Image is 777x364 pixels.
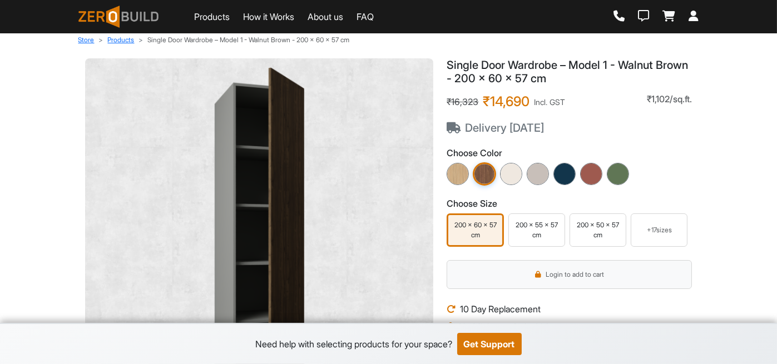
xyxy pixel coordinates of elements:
[647,94,692,104] span: ₹1,102/sq.ft.
[457,333,522,355] button: Get Support
[194,10,230,23] a: Products
[546,270,604,280] span: Login to add to cart
[607,163,629,185] img: English Green
[553,163,576,185] img: Graphite Blue
[447,97,478,107] span: ₹16,323
[527,163,549,185] img: Sandstone
[447,320,692,333] li: No Minimum Order Value
[308,10,343,23] a: About us
[636,225,682,235] div: + 17 sizes
[243,10,294,23] a: How it Works
[108,36,135,44] a: Products
[447,198,692,209] h3: Choose Size
[580,163,602,185] img: Earth Brown
[511,220,562,240] div: 200 x 55 x 57 cm
[447,302,692,316] li: 10 Day Replacement
[447,121,565,134] span: Delivery [DATE]
[451,220,499,240] div: 200 x 60 x 57 cm
[447,148,692,158] h3: Choose Color
[500,163,522,185] img: Ivory Cream
[78,36,95,44] a: Store
[447,163,469,185] img: Light Oak
[135,35,350,45] li: Single Door Wardrobe – Model 1 - Walnut Brown - 200 x 60 x 57 cm
[534,96,565,108] span: Incl. GST
[483,94,529,110] span: ₹14,690
[256,337,453,351] div: Need help with selecting products for your space?
[357,10,374,23] a: FAQ
[447,58,692,85] h1: Single Door Wardrobe – Model 1 - Walnut Brown - 200 x 60 x 57 cm
[689,11,699,23] a: Login
[78,35,699,45] nav: breadcrumb
[78,6,159,28] img: ZeroBuild logo
[473,162,496,186] img: Walnut Brown
[572,220,623,240] div: 200 x 50 x 57 cm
